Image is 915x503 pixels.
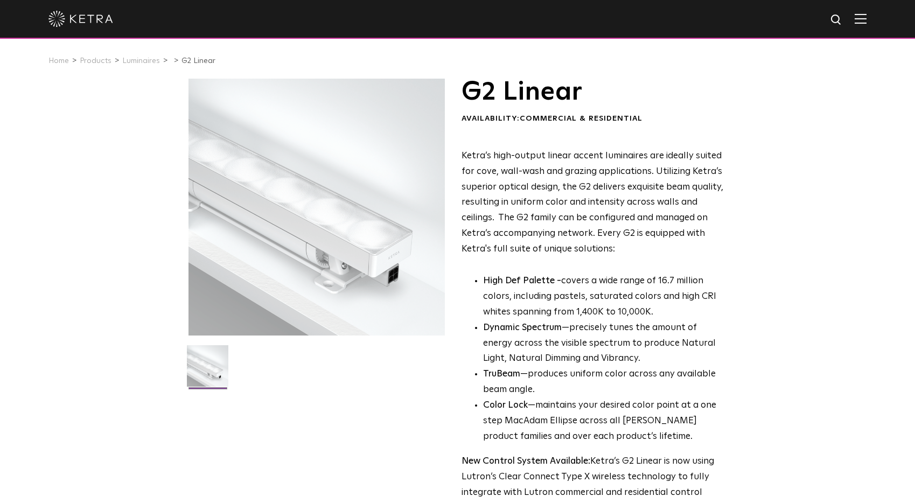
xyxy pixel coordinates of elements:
[122,57,160,65] a: Luminaires
[181,57,215,65] a: G2 Linear
[483,276,561,285] strong: High Def Palette -
[830,13,843,27] img: search icon
[520,115,642,122] span: Commercial & Residential
[462,79,724,106] h1: G2 Linear
[483,398,724,445] li: —maintains your desired color point at a one step MacAdam Ellipse across all [PERSON_NAME] produc...
[48,11,113,27] img: ketra-logo-2019-white
[187,345,228,395] img: G2-Linear-2021-Web-Square
[483,367,724,398] li: —produces uniform color across any available beam angle.
[483,274,724,320] p: covers a wide range of 16.7 million colors, including pastels, saturated colors and high CRI whit...
[48,57,69,65] a: Home
[483,401,528,410] strong: Color Lock
[483,323,562,332] strong: Dynamic Spectrum
[462,457,590,466] strong: New Control System Available:
[462,114,724,124] div: Availability:
[462,149,724,257] p: Ketra’s high-output linear accent luminaires are ideally suited for cove, wall-wash and grazing a...
[483,369,520,379] strong: TruBeam
[80,57,111,65] a: Products
[483,320,724,367] li: —precisely tunes the amount of energy across the visible spectrum to produce Natural Light, Natur...
[855,13,867,24] img: Hamburger%20Nav.svg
